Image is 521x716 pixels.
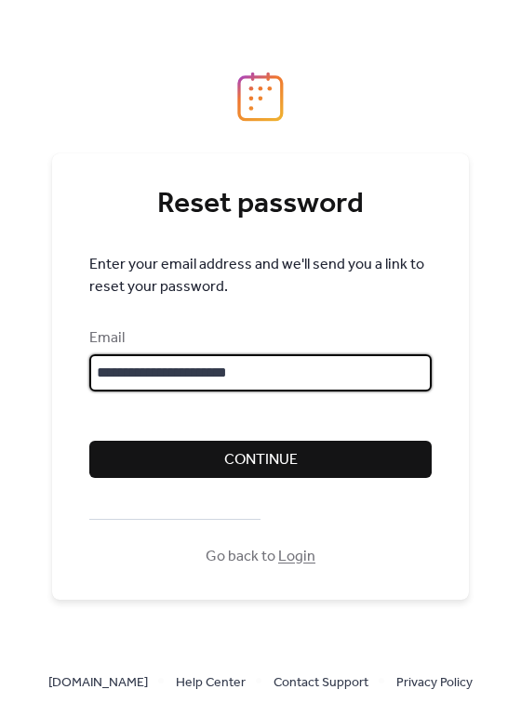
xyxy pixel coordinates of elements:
span: Enter your email address and we'll send you a link to reset your password. [89,254,432,298]
div: Email [89,327,428,350]
a: Privacy Policy [396,670,473,694]
span: Help Center [176,672,246,695]
span: Privacy Policy [396,672,473,695]
span: Contact Support [274,672,368,695]
img: logo [237,72,284,122]
span: Go back to [206,546,315,568]
a: Help Center [176,670,246,694]
a: [DOMAIN_NAME] [48,670,148,694]
span: [DOMAIN_NAME] [48,672,148,695]
a: Login [278,542,315,571]
div: Reset password [89,186,432,223]
span: Continue [224,449,298,471]
button: Continue [89,441,432,478]
a: Contact Support [274,670,368,694]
